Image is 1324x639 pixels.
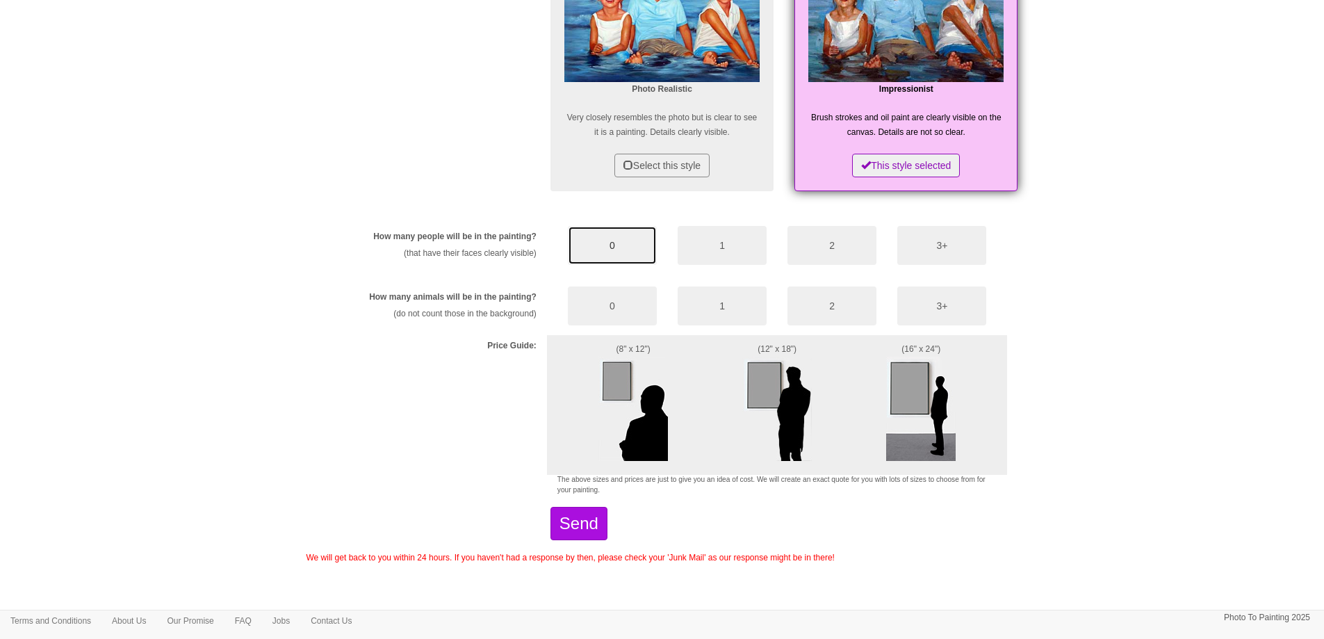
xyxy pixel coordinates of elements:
p: The above sizes and prices are just to give you an idea of cost. We will create an exact quote fo... [557,475,997,495]
p: Very closely resembles the photo but is clear to see it is a painting. Details clearly visible. [564,111,760,140]
a: FAQ [224,610,262,631]
p: Brush strokes and oil paint are clearly visible on the canvas. Details are not so clear. [808,111,1004,140]
button: 3+ [897,286,986,325]
label: How many people will be in the painting? [373,231,537,243]
button: 2 [787,286,876,325]
button: This style selected [852,154,960,177]
a: About Us [101,610,156,631]
button: 1 [678,286,767,325]
p: (16" x 24") [845,342,997,357]
p: Photo To Painting 2025 [1224,610,1310,625]
p: (12" x 18") [730,342,824,357]
img: Example size of a large painting [886,357,956,461]
button: Select this style [614,154,710,177]
button: 0 [568,286,657,325]
a: Jobs [262,610,300,631]
button: 0 [568,226,657,265]
a: Contact Us [300,610,362,631]
p: Impressionist [808,82,1004,97]
p: Photo Realistic [564,82,760,97]
img: Example size of a Midi painting [742,357,812,461]
button: 3+ [897,226,986,265]
iframe: fb:like Facebook Social Plugin [621,579,704,599]
label: How many animals will be in the painting? [369,291,537,303]
a: Our Promise [156,610,224,631]
p: We will get back to you within 24 hours. If you haven't had a response by then, please check your... [307,551,1018,565]
p: (8" x 12") [557,342,710,357]
button: Send [550,507,607,540]
img: Example size of a small painting [598,357,668,461]
label: Price Guide: [487,340,537,352]
button: 2 [787,226,876,265]
button: 1 [678,226,767,265]
p: (that have their faces clearly visible) [327,246,537,261]
p: (do not count those in the background) [327,307,537,321]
